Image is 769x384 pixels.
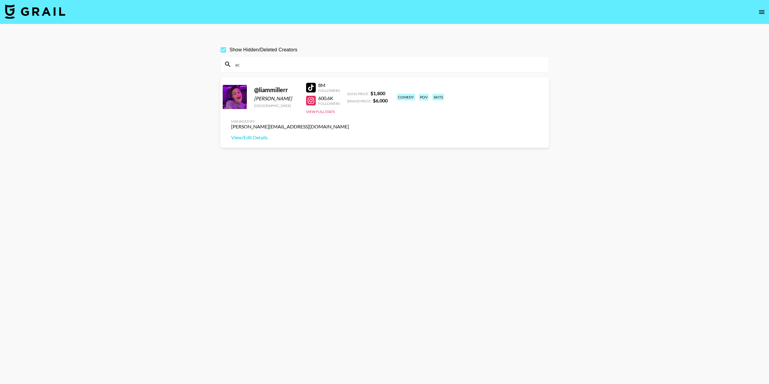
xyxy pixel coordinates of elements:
button: View Full Stats [306,109,335,114]
div: comedy [397,94,415,101]
div: 8M [318,82,340,88]
div: [PERSON_NAME] [254,95,299,102]
a: View/Edit Details [231,134,349,140]
input: Search by User Name [231,60,545,69]
img: Grail Talent [5,4,65,19]
div: Followers [318,88,340,93]
div: @ liammillerr [254,86,299,94]
div: Followers [318,101,340,106]
div: skits [432,94,444,101]
strong: $ 6,000 [373,98,388,103]
span: Show Hidden/Deleted Creators [230,46,298,53]
strong: $ 1,800 [370,90,385,96]
span: Song Price: [347,92,369,96]
button: open drawer [756,6,768,18]
div: 600.6K [318,95,340,101]
div: [PERSON_NAME][EMAIL_ADDRESS][DOMAIN_NAME] [231,124,349,130]
div: Managed By [231,119,349,124]
div: [GEOGRAPHIC_DATA] [254,103,299,108]
div: pov [419,94,429,101]
span: Brand Price: [347,99,372,103]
